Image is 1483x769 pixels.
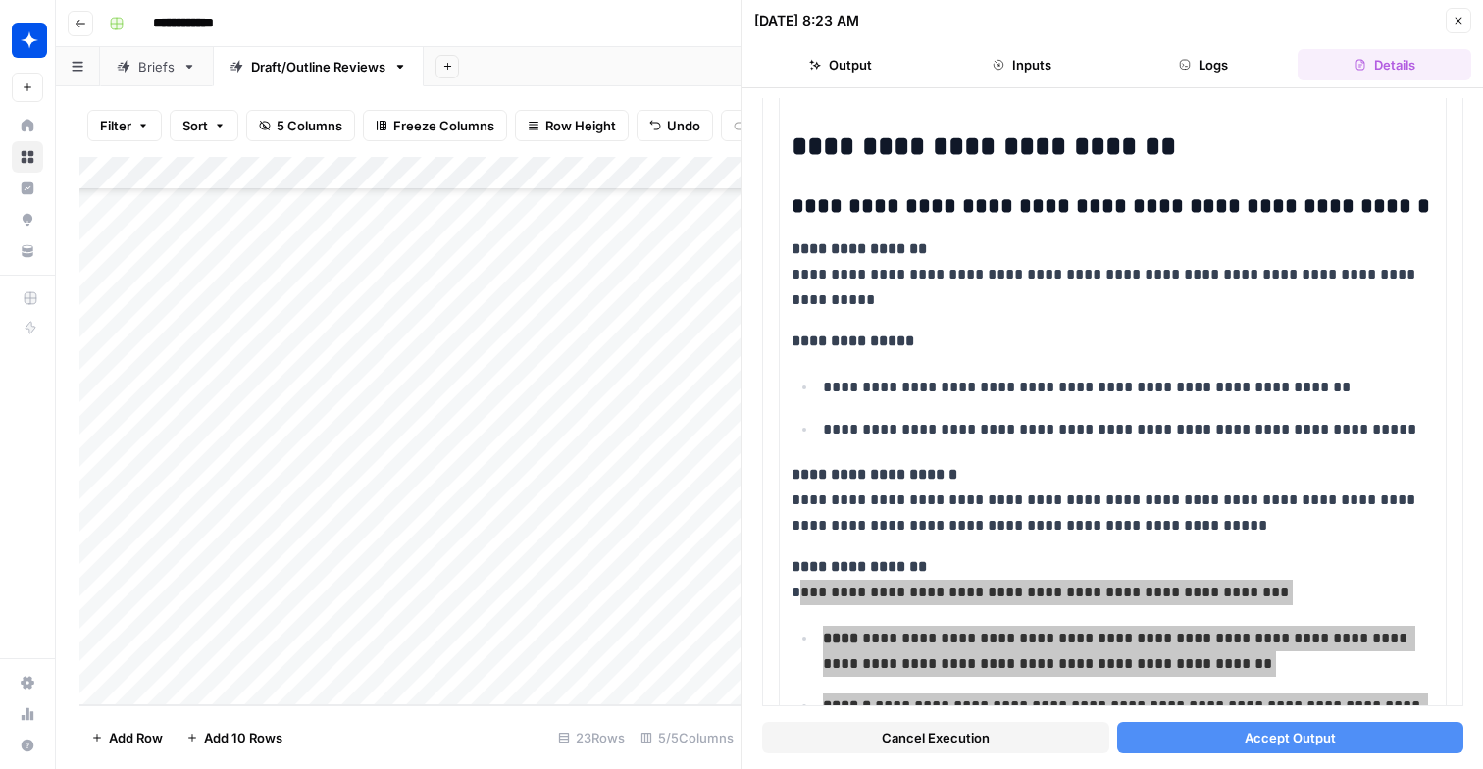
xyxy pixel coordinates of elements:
span: Add Row [109,728,163,747]
button: Logs [1117,49,1291,80]
a: Settings [12,667,43,698]
div: 5/5 Columns [633,722,741,753]
a: Draft/Outline Reviews [213,47,424,86]
div: [DATE] 8:23 AM [754,11,859,30]
button: Sort [170,110,238,141]
span: Filter [100,116,131,135]
a: Your Data [12,235,43,267]
a: Usage [12,698,43,730]
a: Briefs [100,47,213,86]
div: Briefs [138,57,175,77]
button: Inputs [936,49,1109,80]
button: Freeze Columns [363,110,507,141]
div: 23 Rows [550,722,633,753]
button: Help + Support [12,730,43,761]
span: Row Height [545,116,616,135]
a: Opportunities [12,204,43,235]
a: Home [12,110,43,141]
button: Details [1298,49,1471,80]
span: Add 10 Rows [204,728,282,747]
button: Add Row [79,722,175,753]
span: Freeze Columns [393,116,494,135]
span: Sort [182,116,208,135]
button: Output [754,49,928,80]
button: Filter [87,110,162,141]
button: Workspace: Wiz [12,16,43,65]
button: Cancel Execution [762,722,1109,753]
button: Add 10 Rows [175,722,294,753]
button: Row Height [515,110,629,141]
span: Accept Output [1245,728,1336,747]
a: Browse [12,141,43,173]
button: Accept Output [1117,722,1464,753]
button: 5 Columns [246,110,355,141]
span: Undo [667,116,700,135]
img: Wiz Logo [12,23,47,58]
div: Draft/Outline Reviews [251,57,385,77]
span: 5 Columns [277,116,342,135]
button: Undo [637,110,713,141]
a: Insights [12,173,43,204]
span: Cancel Execution [882,728,990,747]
